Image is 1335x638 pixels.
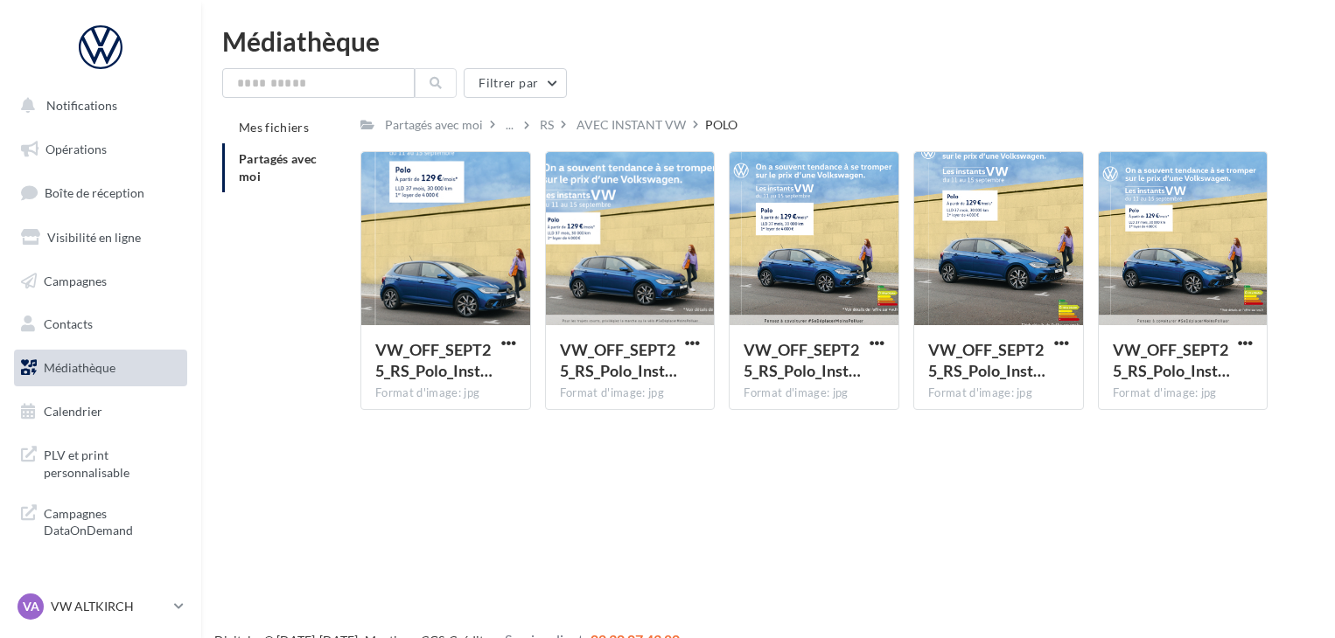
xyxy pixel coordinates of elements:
div: ... [502,113,517,137]
a: VA VW ALTKIRCH [14,590,187,623]
a: Visibilité en ligne [10,219,191,256]
span: VW_OFF_SEPT25_RS_Polo_InstantVW_CARRE [1113,340,1230,380]
div: Format d'image: jpg [1113,385,1254,401]
span: Calendrier [44,404,102,419]
p: VW ALTKIRCH [51,598,167,615]
div: AVEC INSTANT VW [577,116,686,134]
a: Calendrier [10,393,191,430]
span: Contacts [44,316,93,331]
a: Boîte de réception [10,174,191,212]
a: Campagnes [10,263,191,300]
button: Notifications [10,87,184,124]
span: Campagnes [44,273,107,288]
span: VW_OFF_SEPT25_RS_Polo_InstantVW_GMB_720x720 [744,340,861,380]
span: VW_OFF_SEPT25_RS_Polo_InstantVW_Polo_STORY [375,340,493,380]
span: Notifications [46,98,117,113]
a: Campagnes DataOnDemand [10,495,191,546]
a: Médiathèque [10,350,191,386]
span: Boîte de réception [45,185,144,200]
span: VW_OFF_SEPT25_RS_Polo_InstantVW_GMB [560,340,677,380]
span: PLV et print personnalisable [44,443,180,481]
span: Opérations [45,142,107,156]
button: Filtrer par [464,68,567,98]
span: VA [23,598,39,615]
div: Médiathèque [222,28,1314,54]
span: VW_OFF_SEPT25_RS_Polo_InstantVW_INSTA [928,340,1045,380]
div: POLO [705,116,737,134]
span: Campagnes DataOnDemand [44,502,180,539]
div: RS [540,116,554,134]
span: Partagés avec moi [239,151,318,184]
a: PLV et print personnalisable [10,436,191,488]
div: Format d'image: jpg [928,385,1069,401]
div: Partagés avec moi [385,116,483,134]
div: Format d'image: jpg [744,385,884,401]
a: Opérations [10,131,191,168]
span: Visibilité en ligne [47,230,141,245]
a: Contacts [10,306,191,343]
div: Format d'image: jpg [560,385,701,401]
span: Mes fichiers [239,120,309,135]
div: Format d'image: jpg [375,385,516,401]
span: Médiathèque [44,360,115,375]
